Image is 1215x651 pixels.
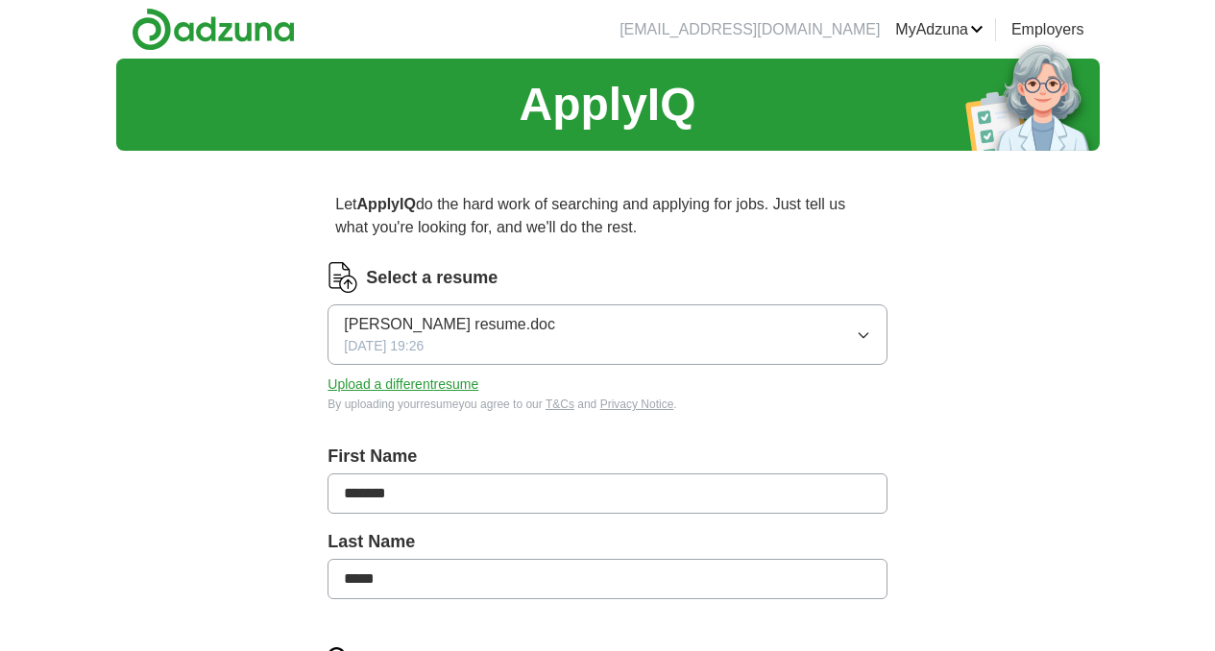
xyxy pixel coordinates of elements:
li: [EMAIL_ADDRESS][DOMAIN_NAME] [620,18,880,41]
label: Last Name [328,529,887,555]
button: [PERSON_NAME] resume.doc[DATE] 19:26 [328,304,887,365]
p: Let do the hard work of searching and applying for jobs. Just tell us what you're looking for, an... [328,185,887,247]
button: Upload a differentresume [328,374,478,395]
h1: ApplyIQ [519,70,695,139]
a: Privacy Notice [600,398,674,411]
a: Employers [1011,18,1084,41]
a: MyAdzuna [895,18,984,41]
img: CV Icon [328,262,358,293]
a: T&Cs [546,398,574,411]
label: First Name [328,444,887,470]
span: [DATE] 19:26 [344,336,424,356]
div: By uploading your resume you agree to our and . [328,396,887,413]
img: Adzuna logo [132,8,295,51]
span: [PERSON_NAME] resume.doc [344,313,555,336]
strong: ApplyIQ [357,196,416,212]
label: Select a resume [366,265,498,291]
